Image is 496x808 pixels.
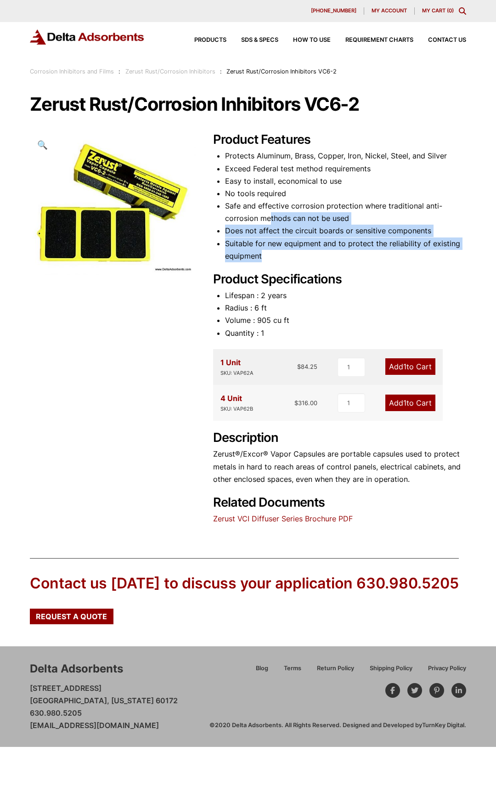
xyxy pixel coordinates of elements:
[36,613,107,620] span: Request a Quote
[226,68,337,75] span: Zerust Rust/Corrosion Inhibitors VC6-2
[225,289,466,302] li: Lifespan : 2 years
[30,682,178,732] p: [STREET_ADDRESS] [GEOGRAPHIC_DATA], [US_STATE] 60172 630.980.5205
[225,150,466,162] li: Protects Aluminum, Brass, Copper, Iron, Nickel, Steel, and Silver
[194,37,226,43] span: Products
[403,398,406,407] span: 1
[317,666,354,672] span: Return Policy
[449,7,452,14] span: 0
[248,663,276,679] a: Blog
[30,29,145,45] img: Delta Adsorbents
[30,721,159,730] a: [EMAIL_ADDRESS][DOMAIN_NAME]
[225,187,466,200] li: No tools required
[30,609,113,624] a: Request a Quote
[213,448,466,486] p: Zerust®/Excor® Vapor Capsules are portable capsules used to protect metals in hard to reach areas...
[209,721,466,729] div: ©2020 Delta Adsorbents. All Rights Reserved. Designed and Developed by .
[422,7,454,14] a: My Cart (0)
[30,68,114,75] a: Corrosion Inhibitors and Films
[30,95,466,114] h1: Zerust Rust/Corrosion Inhibitors VC6-2
[30,132,55,158] a: View full-screen image gallery
[30,573,459,594] div: Contact us [DATE] to discuss your application 630.980.5205
[220,405,253,413] div: SKU: VAP62B
[297,363,317,370] bdi: 84.25
[345,37,413,43] span: Requirement Charts
[370,666,412,672] span: Shipping Policy
[225,302,466,314] li: Radius : 6 ft
[413,37,466,43] a: Contact Us
[428,37,466,43] span: Contact Us
[459,7,466,15] div: Toggle Modal Content
[180,37,226,43] a: Products
[364,7,415,15] a: My account
[420,663,466,679] a: Privacy Policy
[37,140,48,150] span: 🔍
[225,175,466,187] li: Easy to install, economical to use
[220,392,253,413] div: 4 Unit
[362,663,420,679] a: Shipping Policy
[213,430,466,446] h2: Description
[125,68,215,75] a: Zerust Rust/Corrosion Inhibitors
[118,68,120,75] span: :
[304,7,364,15] a: [PHONE_NUMBER]
[30,661,123,677] div: Delta Adsorbents
[331,37,413,43] a: Requirement Charts
[309,663,362,679] a: Return Policy
[385,395,435,411] a: Add1to Cart
[220,356,254,378] div: 1 Unit
[225,314,466,327] li: Volume : 905 cu ft
[225,327,466,339] li: Quantity : 1
[276,663,309,679] a: Terms
[311,8,356,13] span: [PHONE_NUMBER]
[294,399,317,407] bdi: 316.00
[403,362,406,371] span: 1
[226,37,278,43] a: SDS & SPECS
[213,132,466,147] h2: Product Features
[213,514,353,523] a: Zerust VCI Diffuser Series Brochure PDF
[372,8,407,13] span: My account
[220,369,254,378] div: SKU: VAP62A
[422,722,464,729] a: TurnKey Digital
[294,399,298,407] span: $
[225,163,466,175] li: Exceed Federal test method requirements
[284,666,301,672] span: Terms
[428,666,466,672] span: Privacy Policy
[256,666,268,672] span: Blog
[225,200,466,225] li: Safe and effective corrosion protection where traditional anti-corrosion methods can not be used
[213,272,466,287] h2: Product Specifications
[297,363,301,370] span: $
[225,225,466,237] li: Does not affect the circuit boards or sensitive components
[220,68,222,75] span: :
[278,37,331,43] a: How to Use
[385,358,435,375] a: Add1to Cart
[293,37,331,43] span: How to Use
[225,237,466,262] li: Suitable for new equipment and to protect the reliability of existing equipment
[241,37,278,43] span: SDS & SPECS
